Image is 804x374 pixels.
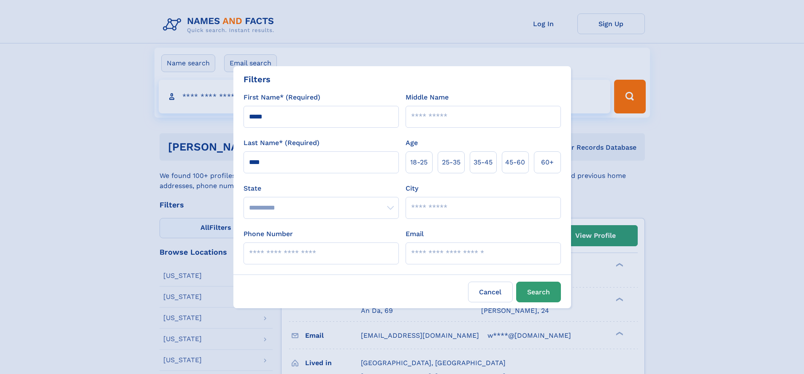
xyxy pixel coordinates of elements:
[406,183,418,194] label: City
[468,282,513,302] label: Cancel
[406,138,418,148] label: Age
[244,183,399,194] label: State
[442,157,460,167] span: 25‑35
[406,92,449,102] label: Middle Name
[410,157,428,167] span: 18‑25
[474,157,493,167] span: 35‑45
[244,73,271,86] div: Filters
[244,229,293,239] label: Phone Number
[516,282,561,302] button: Search
[505,157,525,167] span: 45‑60
[244,138,319,148] label: Last Name* (Required)
[406,229,424,239] label: Email
[541,157,554,167] span: 60+
[244,92,320,102] label: First Name* (Required)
